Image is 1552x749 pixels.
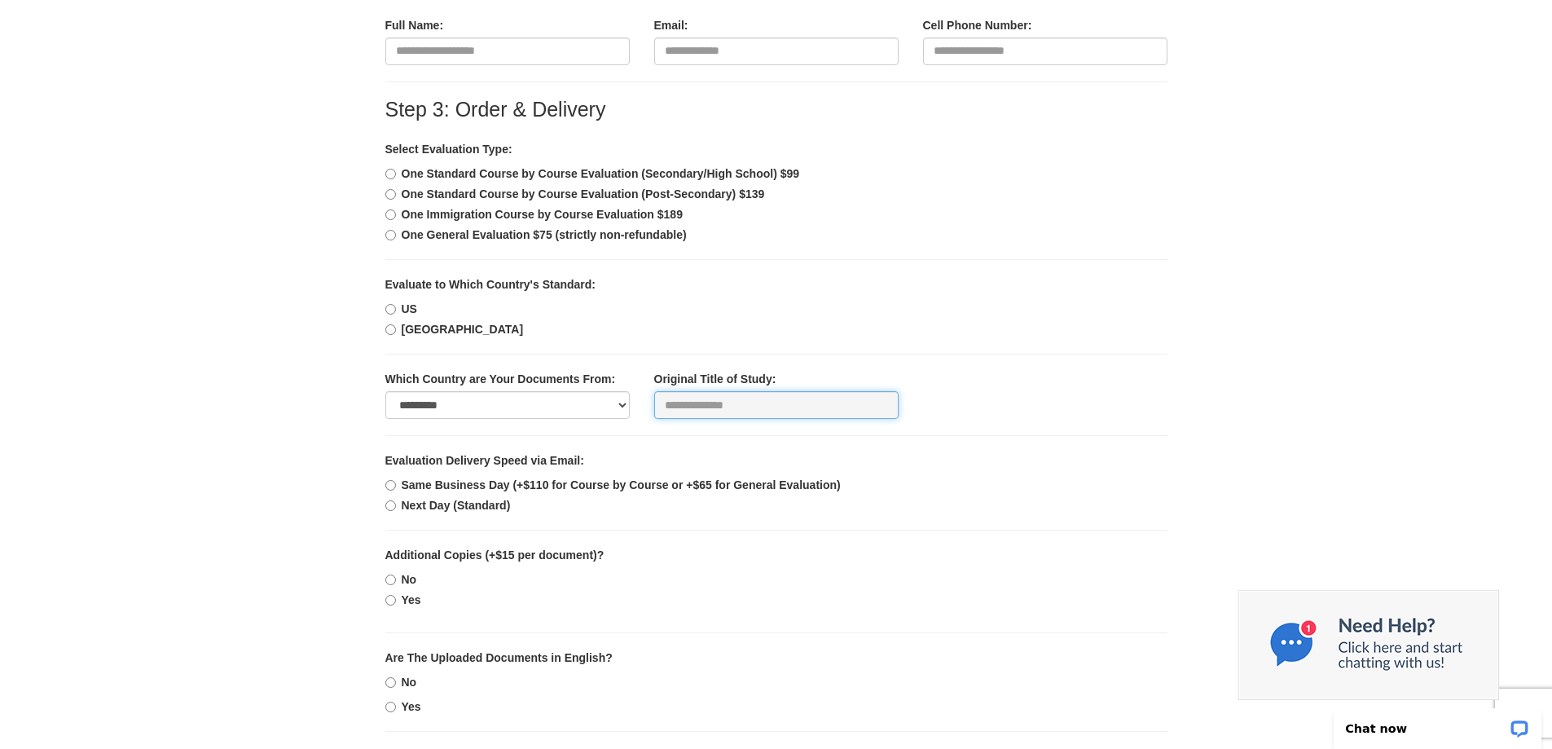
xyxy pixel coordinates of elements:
[385,677,396,688] input: No
[385,454,584,467] b: Evaluation Delivery Speed via Email:
[385,230,396,240] input: One General Evaluation $75 (strictly non-refundable)
[402,302,417,315] b: US
[385,371,616,387] label: Which Country are Your Documents From:
[385,189,396,200] input: One Standard Course by Course Evaluation (Post-Secondary) $139
[385,575,396,585] input: No
[385,651,613,664] b: Are The Uploaded Documents in English?
[385,209,396,220] input: One Immigration Course by Course Evaluation $189
[654,371,776,387] label: Original Title of Study:
[385,304,396,315] input: US
[385,500,396,511] input: Next Day (Standard)
[402,167,800,180] b: One Standard Course by Course Evaluation (Secondary/High School) $99
[402,573,417,586] b: No
[385,324,396,335] input: [GEOGRAPHIC_DATA]
[402,228,687,241] b: One General Evaluation $75 (strictly non-refundable)
[402,208,683,221] b: One Immigration Course by Course Evaluation $189
[385,549,605,562] b: Additional Copies (+$15 per document)?
[385,480,396,491] input: Same Business Day (+$110 for Course by Course or +$65 for General Evaluation)
[402,700,421,713] b: Yes
[1238,590,1499,700] img: Chat now
[402,499,511,512] b: Next Day (Standard)
[385,99,606,121] label: Step 3: Order & Delivery
[402,593,421,606] b: Yes
[654,17,688,33] label: Email:
[402,676,417,689] b: No
[402,478,841,491] b: Same Business Day (+$110 for Course by Course or +$65 for General Evaluation)
[923,17,1032,33] label: Cell Phone Number:
[385,169,396,179] input: One Standard Course by Course Evaluation (Secondary/High School) $99
[385,143,512,156] b: Select Evaluation Type:
[1323,698,1552,749] iframe: LiveChat chat widget
[385,17,444,33] label: Full Name:
[385,702,396,712] input: Yes
[402,187,765,200] b: One Standard Course by Course Evaluation (Post-Secondary) $139
[402,323,524,336] b: [GEOGRAPHIC_DATA]
[385,278,596,291] b: Evaluate to Which Country's Standard:
[385,595,396,606] input: Yes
